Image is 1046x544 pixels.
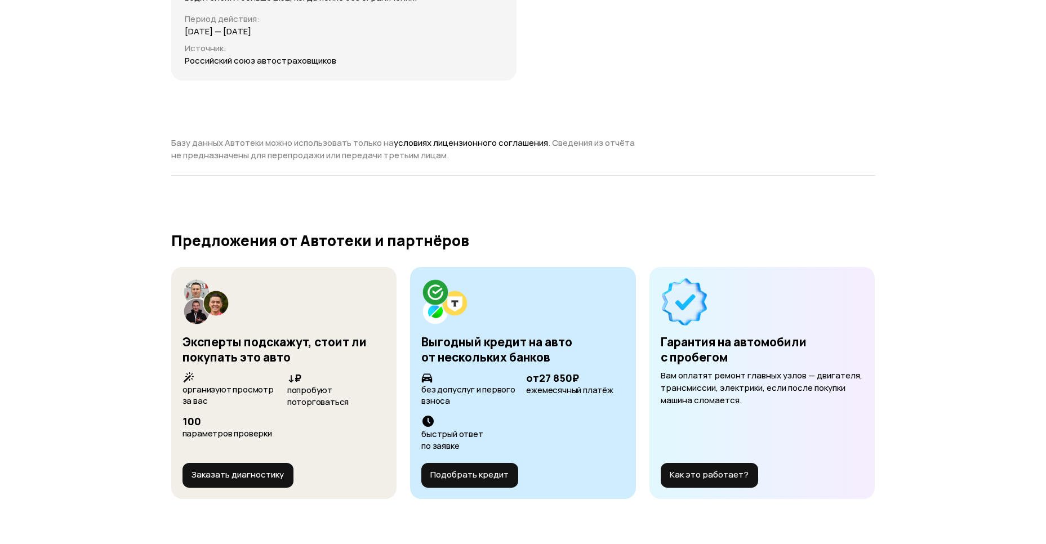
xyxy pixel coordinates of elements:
a: условиях лицензионного соглашения [394,137,548,149]
span: без допуслуг и первого взноса [421,384,515,407]
p: Базу данных Автотеки можно использовать только на . Сведения из отчёта не предназначены для переп... [171,137,644,162]
span: параметров проверки [183,427,272,439]
button: Заказать диагностику [183,463,293,488]
span: от 27 850 ₽ [526,371,579,385]
h3: Гарантия на автомобили с пробегом [661,334,807,365]
p: Источник : [185,42,503,55]
p: Вам оплатят ремонт главных узлов — двигателя, трансмиссии, электрики, если после покупки машина с... [661,369,862,406]
span: организуют просмотр за вас [183,384,274,407]
p: Российский союз автостраховщиков [185,55,336,67]
span: ↓₽ [287,371,301,385]
p: Период действия : [185,13,503,25]
h3: Выгодный кредит на авто от нескольких банков [421,334,572,365]
button: Как это работает? [661,463,758,488]
span: попробуют поторговаться [287,384,349,408]
span: ежемесячный платёж [526,384,613,396]
span: быстрый ответ по заявке [421,428,483,452]
h3: Эксперты подскажут, стоит ли покупать это авто [183,334,367,365]
span: 100 [183,414,201,428]
button: Подобрать кредит [421,463,518,488]
h2: Предложения от Автотеки и партнёров [171,232,875,249]
p: [DATE] — [DATE] [185,25,251,38]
